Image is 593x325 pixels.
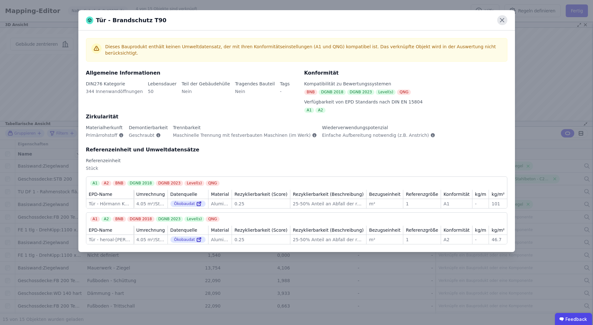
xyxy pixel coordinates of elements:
[304,81,507,87] div: Kompatibilität zu Bewertungssystemen
[304,108,314,113] div: A1
[475,236,486,243] div: -
[293,236,364,243] div: 25-50% Anteil an Abfall der recycled wird
[491,236,504,243] div: 46.7
[129,124,168,131] div: Demontierbarkeit
[293,191,364,197] div: Rezyklierbarkeit (Beschreibung)
[105,43,502,56] div: Dieses Bauprodukt enthält keinen Umweltdatensatz, der mit Ihren Konformitätseinstellungen (A1 und...
[90,181,100,186] div: A1
[491,191,504,197] div: kg/m²
[369,191,400,197] div: Bezugseinheit
[369,236,400,243] div: m²
[127,181,155,186] div: DGNB 2018
[148,88,177,100] div: 50
[280,81,290,87] div: Tags
[280,88,290,100] div: -
[86,81,143,87] div: DIN276 Kategorie
[136,236,165,243] div: 4.05 m²/Stück
[406,201,438,207] div: 1
[86,165,507,176] div: Stück
[170,236,206,243] div: Ökobaudat
[173,124,317,131] div: Trennbarkeit
[234,236,287,243] div: 0.25
[136,191,165,197] div: Umrechnung
[113,181,126,186] div: BNB
[406,191,438,197] div: Referenzgröße
[96,16,166,25] span: Tür - Brandschutz T90
[86,132,117,138] span: Primärrohstoff
[170,201,206,207] div: Ökobaudat
[211,227,229,233] div: Material
[491,201,504,207] div: 101
[369,201,400,207] div: m²
[491,227,504,233] div: kg/m²
[347,90,374,95] div: DGNB 2023
[129,132,155,138] span: Geschraubt
[234,227,287,233] div: Rezyklierbarkeit (Score)
[182,88,230,100] div: Nein
[322,124,435,131] div: Wiederverwendungspotenzial
[182,81,230,87] div: Teil der Gebäudehülle
[156,216,183,222] div: DGNB 2023
[184,181,204,186] div: Level(s)
[293,201,364,207] div: 25-50% Anteil an Abfall der recycled wird
[444,201,470,207] div: A1
[304,99,507,105] div: Verfügbarkeit von EPD Standards nach DIN EN 15804
[444,227,470,233] div: Konformität
[211,201,229,207] div: Aluminium
[304,90,317,95] div: BNB
[86,88,143,100] div: 344 Innenwandöffnungen
[127,216,155,222] div: DGNB 2018
[234,201,287,207] div: 0.25
[184,216,204,222] div: Level(s)
[148,81,177,87] div: Lebensdauer
[101,181,111,186] div: A2
[86,146,507,154] div: Referenzeinheit und Umweltdatensätze
[319,90,346,95] div: DGNB 2018
[293,227,364,233] div: Rezyklierbarkeit (Beschreibung)
[444,191,470,197] div: Konformität
[315,108,326,113] div: A2
[86,69,297,77] div: Allgemeine Informationen
[475,191,486,197] div: kg/m
[322,132,429,138] span: Einfache Aufbereitung notwendig (z.B. Anstrich)
[376,90,396,95] div: Level(s)
[235,81,275,87] div: Tragendes Bauteil
[406,227,438,233] div: Referenzgröße
[475,201,486,207] div: -
[170,227,197,233] div: Datenquelle
[113,216,126,222] div: BNB
[170,191,197,197] div: Datenquelle
[235,88,275,100] div: Nein
[86,124,124,131] div: Materialherkunft
[89,191,112,197] div: EPD-Name
[156,181,183,186] div: DGNB 2023
[304,69,507,77] div: Konformität
[89,236,131,243] div: Tür - heroal-[PERSON_NAME] GmbH & Co. KG - Aluminium-Brandschutztür (EN 15804+A2)
[136,201,165,207] div: 4.05 m²/Stück
[475,227,486,233] div: kg/m
[211,236,229,243] div: Aluminium
[406,236,438,243] div: 1
[369,227,400,233] div: Bezugseinheit
[397,90,411,95] div: QNG
[90,216,100,222] div: A1
[211,191,229,197] div: Material
[89,227,112,233] div: EPD-Name
[206,216,220,222] div: QNG
[444,236,470,243] div: A2
[206,181,220,186] div: QNG
[136,227,165,233] div: Umrechnung
[173,132,311,138] span: Maschinelle Trennung mit festverbauten Maschinen (im Werk)
[101,216,111,222] div: A2
[234,191,287,197] div: Rezyklierbarkeit (Score)
[86,113,507,121] div: Zirkularität
[89,201,131,207] div: Tür - Hörmann KG Eckelhausen - Feuerschutztür T90
[86,157,507,164] div: Referenzeinheit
